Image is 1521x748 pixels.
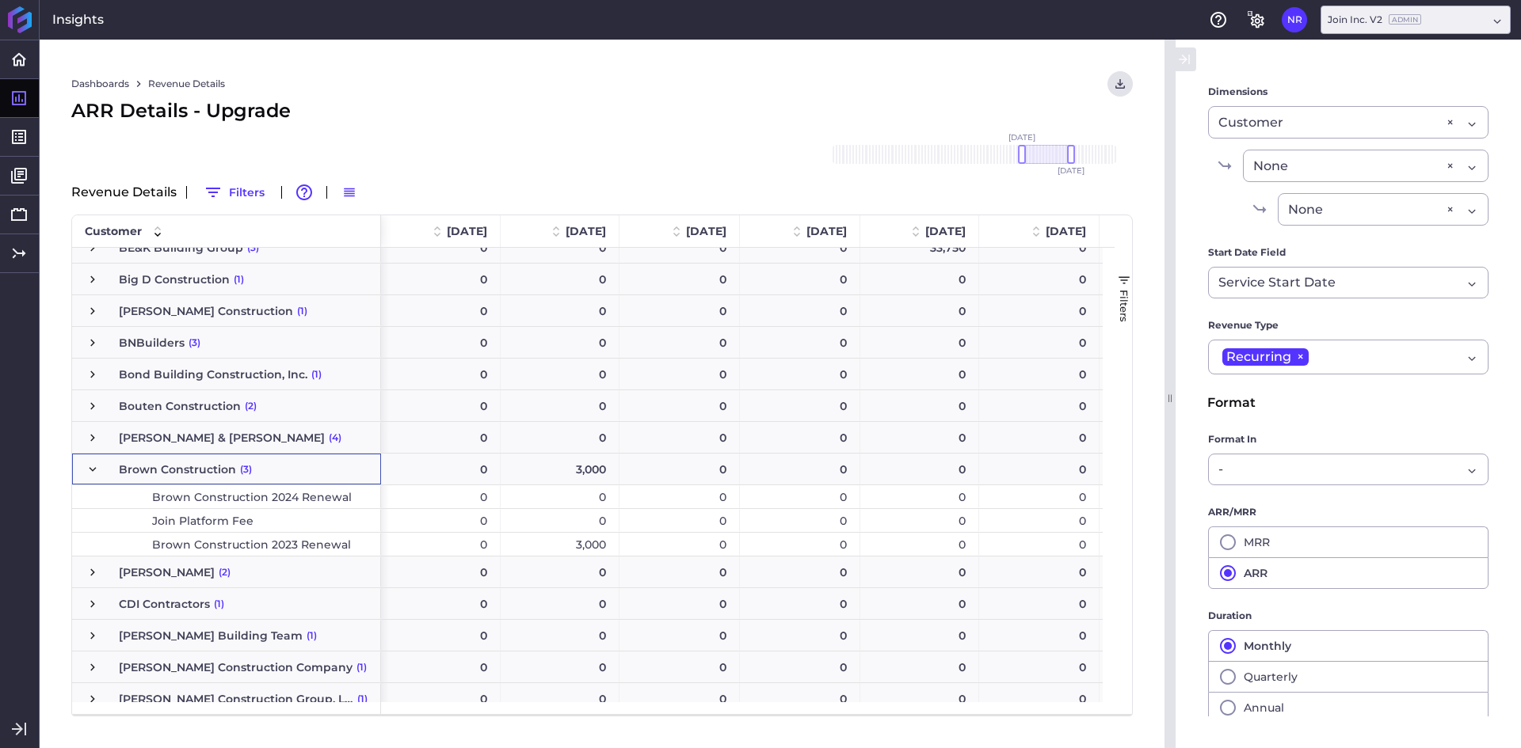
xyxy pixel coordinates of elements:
[1100,509,1220,532] div: 0
[381,327,501,358] div: 0
[196,180,272,205] button: Filters
[1278,193,1489,226] div: Dropdown select
[1100,232,1220,263] div: 0
[501,264,619,294] div: 0
[1100,485,1220,508] div: 0
[1208,106,1489,139] div: Dropdown select
[860,556,979,587] div: 0
[1118,290,1130,322] span: Filters
[297,296,307,326] span: (1)
[501,651,619,682] div: 0
[860,485,979,508] div: 0
[860,588,979,619] div: 0
[501,359,619,389] div: 0
[71,77,129,91] a: Dashboards
[1100,454,1220,484] div: 0
[119,423,325,453] span: [PERSON_NAME] & [PERSON_NAME]
[247,233,259,263] span: (3)
[219,557,231,587] span: (2)
[119,589,210,619] span: CDI Contractors
[72,232,381,264] div: Press SPACE to select this row.
[381,485,501,508] div: 0
[979,683,1100,714] div: 0
[501,683,619,714] div: 0
[85,224,142,238] span: Customer
[1244,7,1269,32] button: General Settings
[1282,7,1307,32] button: User Menu
[979,485,1100,508] div: 0
[72,390,381,422] div: Press SPACE to select this row.
[214,589,224,619] span: (1)
[381,651,501,682] div: 0
[119,328,185,358] span: BNBuilders
[501,422,619,453] div: 0
[979,509,1100,532] div: 0
[381,620,501,651] div: 0
[381,454,501,484] div: 0
[1218,113,1283,132] span: Customer
[72,683,381,715] div: Press SPACE to select this row.
[1208,504,1256,520] span: ARR/MRR
[860,509,979,532] div: 0
[1447,199,1454,219] div: ×
[501,556,619,587] div: 0
[860,683,979,714] div: 0
[740,359,860,389] div: 0
[740,509,860,532] div: 0
[1447,112,1454,132] div: ×
[979,533,1100,556] div: 0
[1100,359,1220,389] div: 0
[148,77,225,91] a: Revenue Details
[381,683,501,714] div: 0
[619,295,740,326] div: 0
[381,588,501,619] div: 0
[566,224,606,238] span: [DATE]
[1321,6,1511,34] div: Dropdown select
[619,390,740,421] div: 0
[1100,588,1220,619] div: 0
[1208,340,1489,374] div: Dropdown select
[860,422,979,453] div: 0
[1226,348,1291,366] span: Recurring
[740,588,860,619] div: 0
[860,359,979,389] div: 0
[1208,267,1489,298] div: Dropdown select
[979,651,1100,682] div: 0
[1208,557,1489,589] button: ARR
[740,651,860,682] div: 0
[979,359,1100,389] div: 0
[740,485,860,508] div: 0
[240,454,252,484] span: (3)
[619,485,740,508] div: 0
[72,454,381,485] div: Press SPACE to select this row.
[1253,157,1288,176] span: None
[234,264,244,294] span: (1)
[1218,460,1223,479] span: -
[119,652,353,682] span: [PERSON_NAME] Construction Company
[740,533,860,556] div: 0
[119,264,230,294] span: Big D Construction
[501,327,619,358] div: 0
[1046,224,1086,238] span: [DATE]
[119,359,307,389] span: Bond Building Construction, Inc.
[501,509,619,532] div: 0
[72,295,381,327] div: Press SPACE to select this row.
[860,295,979,326] div: 0
[619,651,740,682] div: 0
[619,588,740,619] div: 0
[1100,327,1220,358] div: 0
[119,296,293,326] span: [PERSON_NAME] Construction
[152,510,253,532] span: Join Platform Fee
[860,620,979,651] div: 0
[619,454,740,484] div: 0
[381,390,501,421] div: 0
[72,509,381,533] div: Press SPACE to select this row.
[119,621,303,651] span: [PERSON_NAME] Building Team
[381,232,501,263] div: 0
[1100,295,1220,326] div: 0
[740,556,860,587] div: 0
[1218,273,1336,292] span: Service Start Date
[740,295,860,326] div: 0
[381,295,501,326] div: 0
[740,683,860,714] div: 0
